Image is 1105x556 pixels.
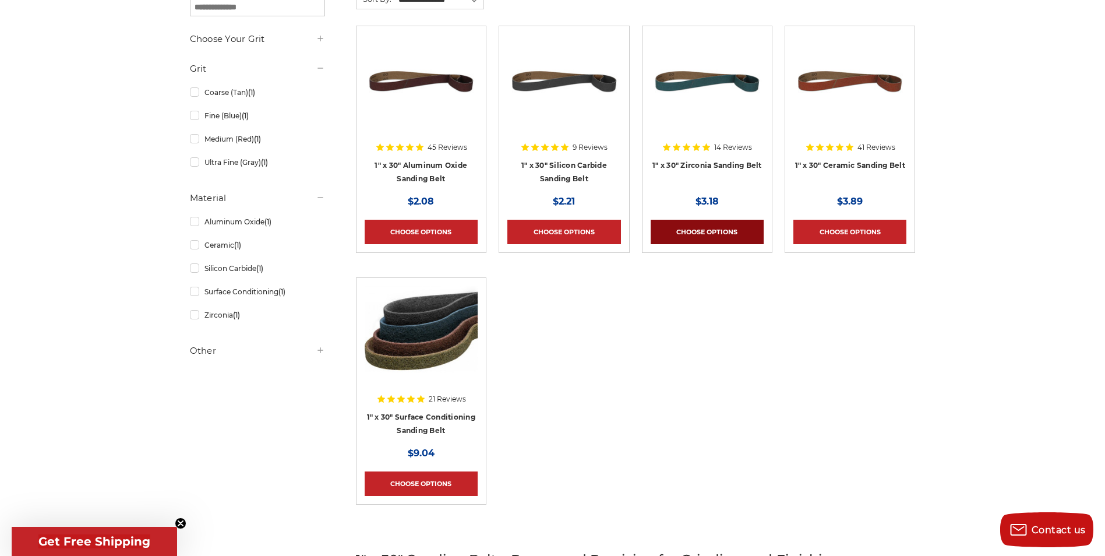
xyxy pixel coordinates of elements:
[365,34,478,128] img: 1" x 30" Aluminum Oxide File Belt
[553,196,575,207] span: $2.21
[507,220,620,244] a: Choose Options
[190,191,325,205] h5: Material
[190,105,325,126] a: Fine (Blue)
[12,527,177,556] div: Get Free ShippingClose teaser
[278,287,285,296] span: (1)
[651,34,764,128] img: 1" x 30" Zirconia File Belt
[190,212,325,232] a: Aluminum Oxide
[264,217,271,226] span: (1)
[38,534,150,548] span: Get Free Shipping
[365,220,478,244] a: Choose Options
[256,264,263,273] span: (1)
[837,196,863,207] span: $3.89
[242,111,249,120] span: (1)
[190,344,325,358] h5: Other
[190,235,325,255] a: Ceramic
[793,34,906,128] img: 1" x 30" Ceramic File Belt
[365,286,478,435] a: 1"x30" Surface Conditioning Sanding Belts
[651,34,764,184] a: 1" x 30" Zirconia File Belt
[408,448,435,459] span: $9.04
[651,220,764,244] a: Choose Options
[248,88,255,97] span: (1)
[190,258,325,279] a: Silicon Carbide
[1000,512,1093,547] button: Contact us
[233,311,240,319] span: (1)
[793,34,906,184] a: 1" x 30" Ceramic File Belt
[365,34,478,184] a: 1" x 30" Aluminum Oxide File Belt
[793,220,906,244] a: Choose Options
[261,158,268,167] span: (1)
[408,196,434,207] span: $2.08
[190,62,325,76] h5: Grit
[365,471,478,496] a: Choose Options
[175,518,186,529] button: Close teaser
[1032,525,1086,536] span: Contact us
[190,305,325,325] a: Zirconia
[234,241,241,249] span: (1)
[507,34,620,128] img: 1" x 30" Silicon Carbide File Belt
[365,286,478,379] img: 1"x30" Surface Conditioning Sanding Belts
[190,32,325,46] h5: Choose Your Grit
[190,281,325,302] a: Surface Conditioning
[190,82,325,103] a: Coarse (Tan)
[190,152,325,173] a: Ultra Fine (Gray)
[507,34,620,184] a: 1" x 30" Silicon Carbide File Belt
[254,135,261,143] span: (1)
[696,196,719,207] span: $3.18
[190,129,325,149] a: Medium (Red)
